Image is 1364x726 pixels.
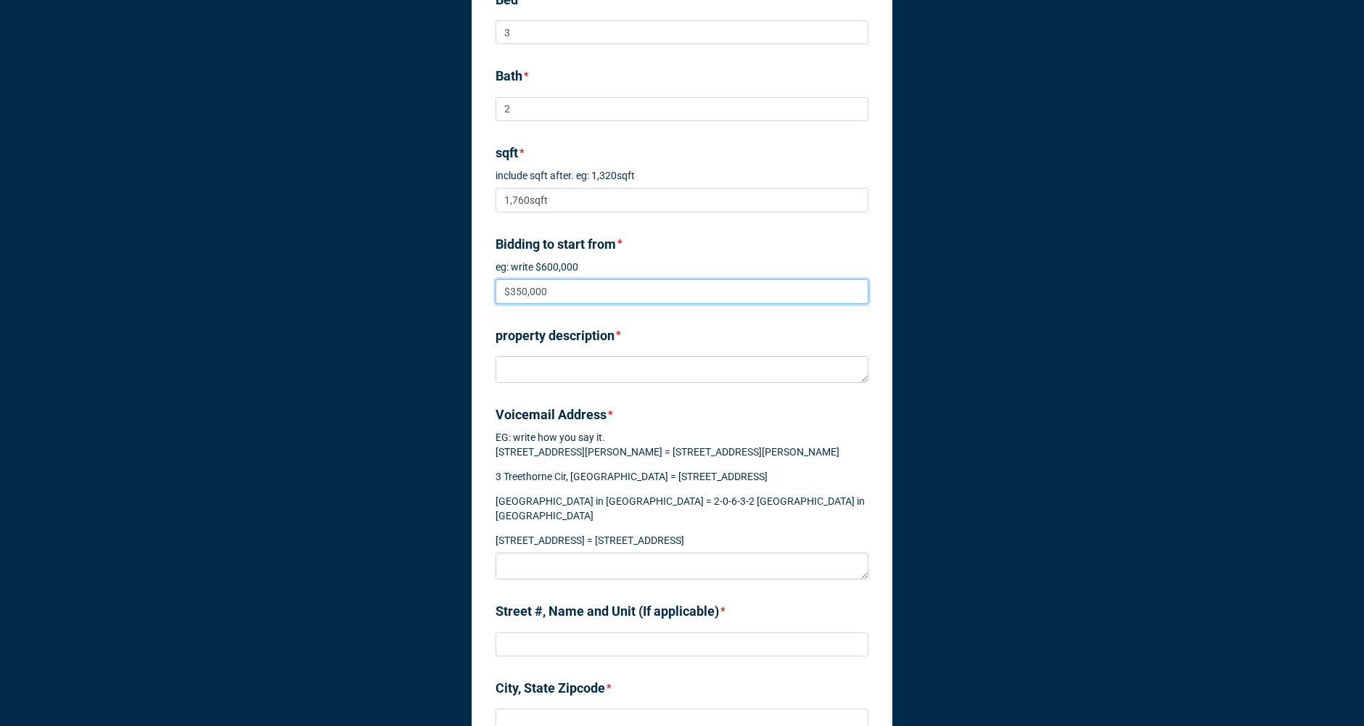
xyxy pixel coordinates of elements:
[496,494,868,523] p: [GEOGRAPHIC_DATA] in [GEOGRAPHIC_DATA] = 2-0-6-3-2 [GEOGRAPHIC_DATA] in [GEOGRAPHIC_DATA]
[496,234,616,255] label: Bidding to start from
[496,678,605,698] label: City, State Zipcode
[496,326,615,346] label: property description
[496,601,719,622] label: Street #, Name and Unit (If applicable)
[496,260,868,274] p: eg: write $600,000
[496,405,607,425] label: Voicemail Address
[496,430,868,459] p: EG: write how you say it. [STREET_ADDRESS][PERSON_NAME] = [STREET_ADDRESS][PERSON_NAME]
[496,469,868,484] p: 3 Treethorne Cir, [GEOGRAPHIC_DATA] = [STREET_ADDRESS]
[496,168,868,183] p: include sqft after. eg: 1,320sqft
[496,66,522,86] label: Bath
[496,143,518,163] label: sqft
[496,533,868,548] p: [STREET_ADDRESS] = [STREET_ADDRESS]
